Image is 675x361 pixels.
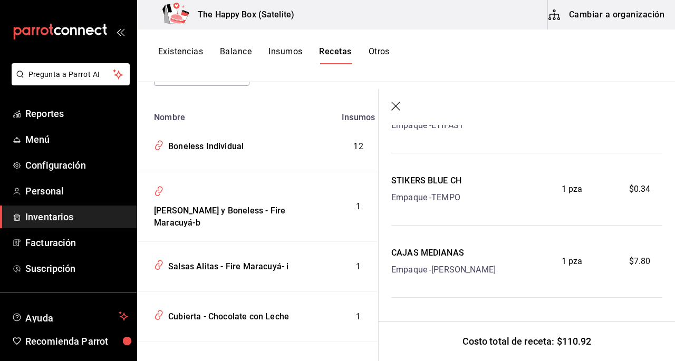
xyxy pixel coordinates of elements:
div: Boneless Individual [164,136,244,153]
span: 1 [356,311,361,321]
span: 1 pza [562,183,583,196]
div: STIKERS BLUE CH [391,174,461,187]
div: Salsas Alitas - Fire Maracuyá- i [164,257,288,273]
div: Empaque - ETIFAST [391,119,468,132]
span: Suscripción [25,261,128,276]
button: open_drawer_menu [116,27,124,36]
span: Facturación [25,236,128,250]
h3: The Happy Box (Satelite) [189,8,294,21]
div: [PERSON_NAME] y Boneless - Fire Maracuyá-b [150,201,323,229]
div: Empaque - [PERSON_NAME] [391,264,496,276]
span: Recomienda Parrot [25,334,128,348]
span: $7.80 [629,255,651,268]
span: Pregunta a Parrot AI [28,69,113,80]
th: Insumos [335,106,381,122]
button: Recetas [319,46,351,64]
span: Reportes [25,106,128,121]
span: Ayuda [25,310,114,323]
span: 1 pza [562,255,583,268]
button: Existencias [158,46,203,64]
div: Cubierta - Chocolate con Leche [164,307,289,323]
button: Insumos [268,46,302,64]
span: 1 [356,261,361,271]
span: 1 [356,201,361,211]
span: Inventarios [25,210,128,224]
div: CAJAS MEDIANAS [391,247,496,259]
div: Empaque - TEMPO [391,191,461,204]
div: navigation tabs [158,46,390,64]
div: Costo total de receta: $110.92 [379,321,675,361]
button: Pregunta a Parrot AI [12,63,130,85]
span: 12 [353,141,363,151]
th: Nombre [137,106,335,122]
a: Pregunta a Parrot AI [7,76,130,87]
button: Otros [369,46,390,64]
span: Personal [25,184,128,198]
span: Menú [25,132,128,147]
span: $0.34 [629,183,651,196]
button: Balance [220,46,252,64]
span: Configuración [25,158,128,172]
